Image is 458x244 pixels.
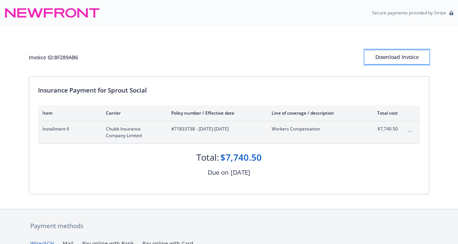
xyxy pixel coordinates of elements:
div: Policy number / Effective date [171,110,260,116]
button: expand content [404,126,416,137]
span: Workers Compensation [272,126,358,132]
div: Insurance Payment for Sprout Social [38,86,420,95]
span: $7,740.50 [370,126,398,132]
div: Total: [196,151,219,164]
div: Due on [208,168,228,177]
span: Chubb Insurance Company Limited [106,126,159,139]
p: Secure payments provided by Stripe [372,10,446,16]
span: Installment 4 [42,126,94,132]
span: #71833738 - [DATE]-[DATE] [171,126,260,132]
div: Item [42,110,94,116]
div: Payment methods [30,221,428,231]
div: $7,740.50 [220,151,262,164]
div: Download Invoice [365,50,429,64]
div: Line of coverage / description [272,110,358,116]
div: Installment 4Chubb Insurance Company Limited#71833738 - [DATE]-[DATE]Workers Compensation$7,740.5... [38,121,420,143]
button: Download Invoice [365,50,429,65]
div: Carrier [106,110,159,116]
div: Total cost [370,110,398,116]
div: Invoice ID: 8F289AB6 [29,53,78,61]
div: [DATE] [231,168,250,177]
